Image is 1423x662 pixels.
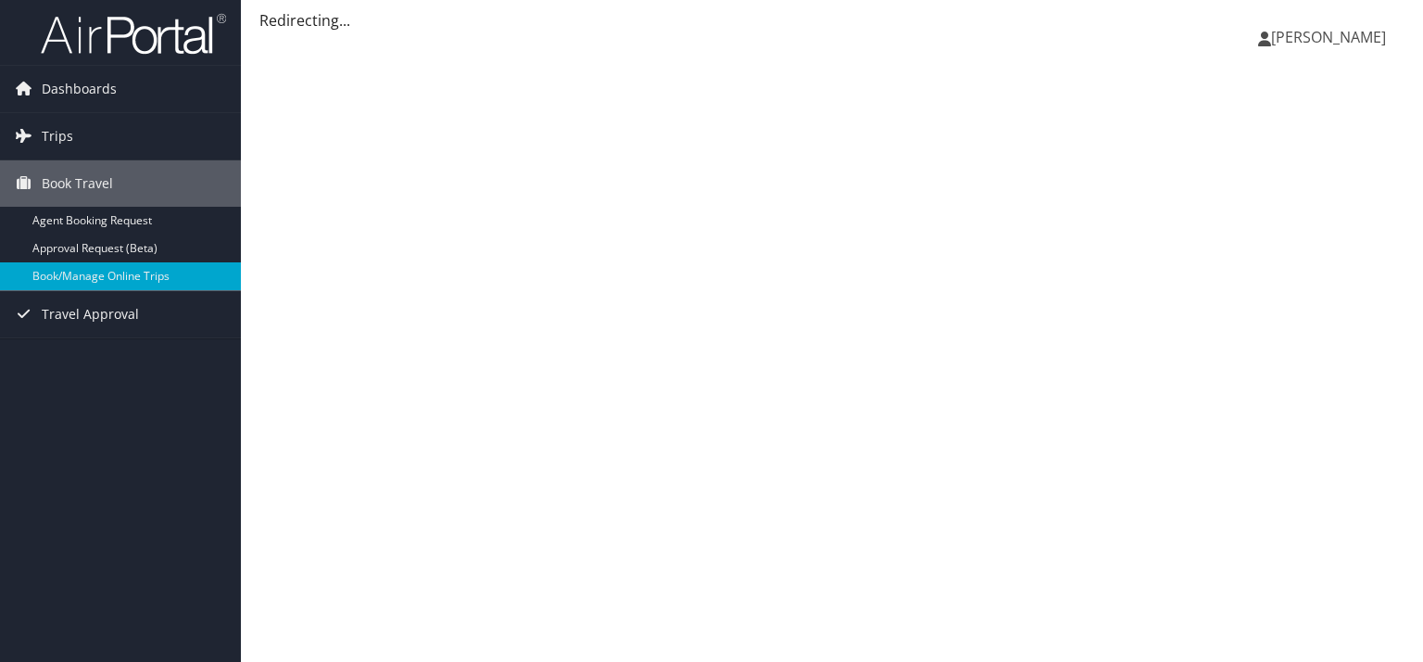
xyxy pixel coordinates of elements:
a: [PERSON_NAME] [1258,9,1404,65]
span: [PERSON_NAME] [1271,27,1386,47]
span: Travel Approval [42,291,139,337]
span: Trips [42,113,73,159]
img: airportal-logo.png [41,12,226,56]
span: Dashboards [42,66,117,112]
span: Book Travel [42,160,113,207]
div: Redirecting... [259,9,1404,32]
